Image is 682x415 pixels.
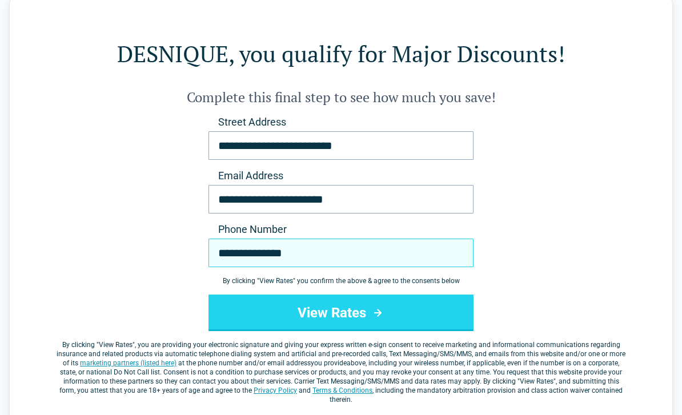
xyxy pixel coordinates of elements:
[208,276,474,285] div: By clicking " View Rates " you confirm the above & agree to the consents below
[208,223,474,236] label: Phone Number
[55,38,627,70] h1: DESNIQUE, you qualify for Major Discounts!
[254,386,297,394] a: Privacy Policy
[208,115,474,129] label: Street Address
[312,386,372,394] a: Terms & Conditions
[208,295,474,331] button: View Rates
[55,88,627,106] h2: Complete this final step to see how much you save!
[55,340,627,404] label: By clicking " ", you are providing your electronic signature and giving your express written e-si...
[208,169,474,183] label: Email Address
[99,341,133,349] span: View Rates
[80,359,176,367] a: marketing partners (listed here)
